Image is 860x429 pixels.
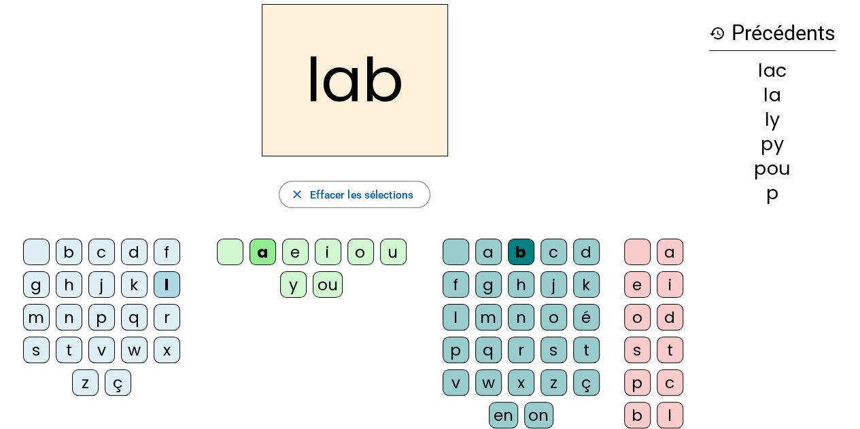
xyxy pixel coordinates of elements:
[540,304,567,330] div: o
[121,304,148,330] div: q
[88,304,115,330] div: p
[380,239,407,265] div: u
[290,188,304,201] mat-icon: close
[56,337,82,363] div: t
[475,337,502,363] div: q
[56,304,82,330] div: n
[709,86,836,104] div: la
[624,402,651,428] div: b
[23,304,50,330] div: m
[709,135,836,153] div: py
[540,239,567,265] div: c
[443,337,469,363] div: p
[524,402,553,428] div: on
[475,304,502,330] div: m
[121,337,148,363] div: w
[709,16,836,51] h3: Précédents
[88,271,115,298] div: j
[315,239,341,265] div: i
[154,337,180,363] div: x
[573,369,600,396] div: ç
[540,271,567,298] div: j
[573,304,600,330] div: é
[121,239,148,265] div: d
[280,271,307,298] div: y
[282,239,309,265] div: e
[56,239,82,265] div: b
[475,239,502,265] div: a
[624,271,651,298] div: e
[443,271,469,298] div: f
[489,402,517,428] div: en
[540,369,567,396] div: z
[475,369,502,396] div: w
[88,337,115,363] div: v
[573,239,600,265] div: d
[624,337,651,363] div: s
[508,369,534,396] div: x
[121,271,148,298] div: k
[279,181,430,208] button: Effacer les sélections
[709,110,836,128] div: ly
[154,271,180,298] div: l
[475,271,502,298] div: g
[23,271,50,298] div: g
[573,337,600,363] div: t
[508,239,534,265] div: b
[309,186,413,204] span: Effacer les sélections
[573,271,600,298] div: k
[23,337,50,363] div: s
[508,337,534,363] div: r
[657,239,683,265] div: a
[443,304,469,330] div: l
[657,304,683,330] div: d
[105,369,131,396] div: ç
[540,337,567,363] div: s
[250,239,276,265] div: a
[262,4,448,156] h2: lab
[624,304,651,330] div: o
[624,369,651,396] div: p
[154,304,180,330] div: r
[88,239,115,265] div: c
[72,369,99,396] div: z
[443,369,469,396] div: v
[657,337,683,363] div: t
[709,61,836,80] div: lac
[709,159,836,177] div: pou
[313,271,342,298] div: ou
[709,184,836,202] div: p
[508,304,534,330] div: n
[508,271,534,298] div: h
[657,369,683,396] div: c
[56,271,82,298] div: h
[657,402,683,428] div: l
[154,239,180,265] div: f
[709,25,725,41] mat-icon: history
[657,271,683,298] div: i
[347,239,374,265] div: o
